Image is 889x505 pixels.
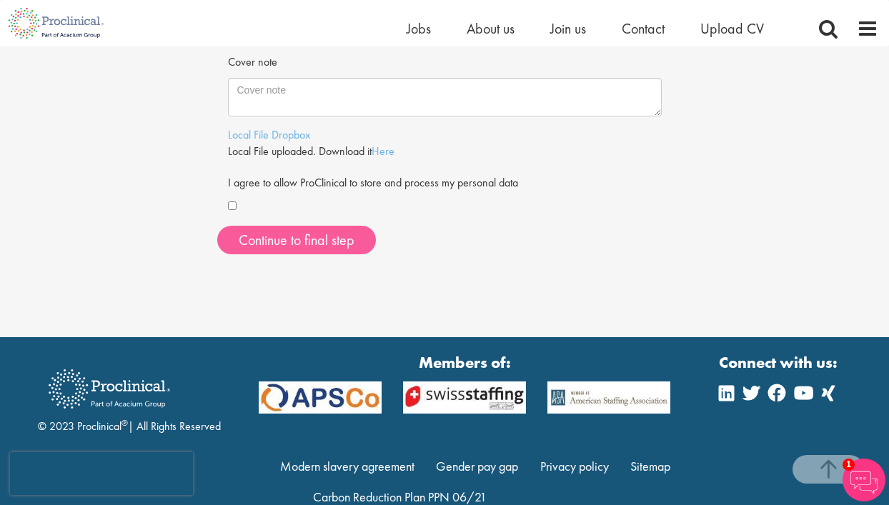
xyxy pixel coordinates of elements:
sup: ® [121,417,128,429]
a: Dropbox [272,127,310,142]
button: Continue to final step [217,226,376,254]
a: Upload CV [700,19,764,38]
a: Carbon Reduction Plan PPN 06/21 [313,489,487,505]
a: About us [467,19,515,38]
span: Continue to final step [239,231,354,249]
img: APSCo [392,381,537,414]
a: Jobs [407,19,431,38]
a: Here [372,144,394,159]
a: Privacy policy [540,458,609,474]
strong: Connect with us: [719,351,840,374]
img: Proclinical Recruitment [38,359,181,419]
img: APSCo [537,381,681,414]
span: 1 [843,459,855,471]
a: Modern slavery agreement [280,458,414,474]
a: Join us [550,19,586,38]
label: I agree to allow ProClinical to store and process my personal data [228,170,518,191]
img: Chatbot [843,459,885,501]
img: APSCo [248,381,392,414]
label: Cover note [228,49,277,71]
a: Local File [228,127,269,142]
strong: Members of: [259,351,671,374]
a: Gender pay gap [436,458,518,474]
a: Contact [622,19,665,38]
div: © 2023 Proclinical | All Rights Reserved [38,359,221,435]
a: Sitemap [630,458,670,474]
iframe: reCAPTCHA [10,452,193,495]
span: Local File uploaded. Download it [228,144,394,159]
